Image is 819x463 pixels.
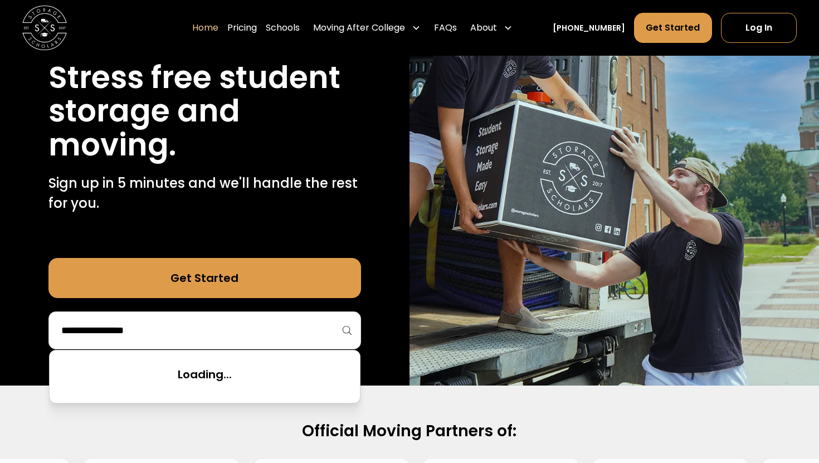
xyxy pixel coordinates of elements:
[434,12,457,43] a: FAQs
[553,22,625,34] a: [PHONE_NUMBER]
[48,258,361,298] a: Get Started
[48,61,361,162] h1: Stress free student storage and moving.
[192,12,218,43] a: Home
[22,6,67,50] img: Storage Scholars main logo
[721,13,797,43] a: Log In
[227,12,257,43] a: Pricing
[466,12,517,43] div: About
[48,173,361,213] p: Sign up in 5 minutes and we'll handle the rest for you.
[266,12,300,43] a: Schools
[313,21,405,35] div: Moving After College
[22,6,67,50] a: home
[634,13,711,43] a: Get Started
[52,421,767,442] h2: Official Moving Partners of:
[309,12,425,43] div: Moving After College
[470,21,497,35] div: About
